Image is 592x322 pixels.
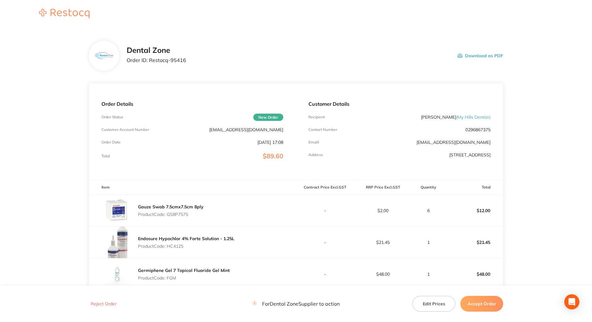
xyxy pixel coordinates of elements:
th: Quantity [412,180,445,195]
p: Product Code: HC4125 [138,244,234,249]
p: Contact Number [308,127,337,132]
th: RRP Price Excl. GST [354,180,412,195]
a: Gauze Swab 7.5cmx7.5cm 8ply [138,204,204,210]
p: - [296,240,353,245]
p: $21.45 [354,240,412,245]
span: ( My Hills Dentist ) [456,114,491,120]
img: YzB2OWNleA [101,227,133,258]
p: Address [308,153,323,157]
p: $48.00 [445,267,503,282]
p: [DATE] 17:08 [257,140,283,145]
p: $2.00 [354,208,412,213]
p: Customer Details [308,101,491,107]
button: Accept Order [460,296,503,312]
p: $12.00 [445,203,503,218]
img: eTl4cXd4YQ [101,195,133,226]
p: Total [101,154,110,158]
p: 6 [412,208,445,213]
button: Reject Order [89,301,118,307]
th: Contract Price Excl. GST [296,180,354,195]
p: 0296867375 [465,127,491,132]
p: [PERSON_NAME] [421,115,491,120]
p: - [296,272,353,277]
span: $89.60 [263,152,283,160]
p: Product Code: FGM [138,275,230,280]
p: $48.00 [354,272,412,277]
p: $21.45 [445,235,503,250]
a: [EMAIL_ADDRESS][DOMAIN_NAME] [417,139,491,145]
th: Item [89,180,296,195]
a: Endosure Hypochlor 4% Forte Solution - 1.25L [138,236,234,241]
h2: Dental Zone [127,46,186,55]
p: Product Code: GS8P7575 [138,212,204,217]
img: a2liazRzbw [94,46,114,66]
p: 1 [412,272,445,277]
p: Recipient [308,115,325,119]
a: Germiphene Gel 7 Topical Fluoride Gel Mint [138,268,230,273]
th: Total [445,180,503,195]
img: Restocq logo [33,9,96,18]
img: MzZ2N2pwMQ [101,258,133,290]
p: - [296,208,353,213]
div: Open Intercom Messenger [564,294,579,309]
p: Order ID: Restocq- 95416 [127,57,186,63]
button: Download as PDF [457,46,503,65]
button: Edit Prices [412,296,455,312]
p: For Dental Zone Supplier to action [252,301,340,307]
p: [STREET_ADDRESS] [449,152,491,157]
p: Order Details [101,101,284,107]
a: Restocq logo [33,9,96,19]
p: Order Status [101,115,123,119]
p: 1 [412,240,445,245]
p: Order Date [101,140,121,144]
p: Customer Account Number [101,127,149,132]
p: [EMAIL_ADDRESS][DOMAIN_NAME] [209,127,283,132]
p: Emaill [308,140,319,144]
span: New Order [253,114,283,121]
